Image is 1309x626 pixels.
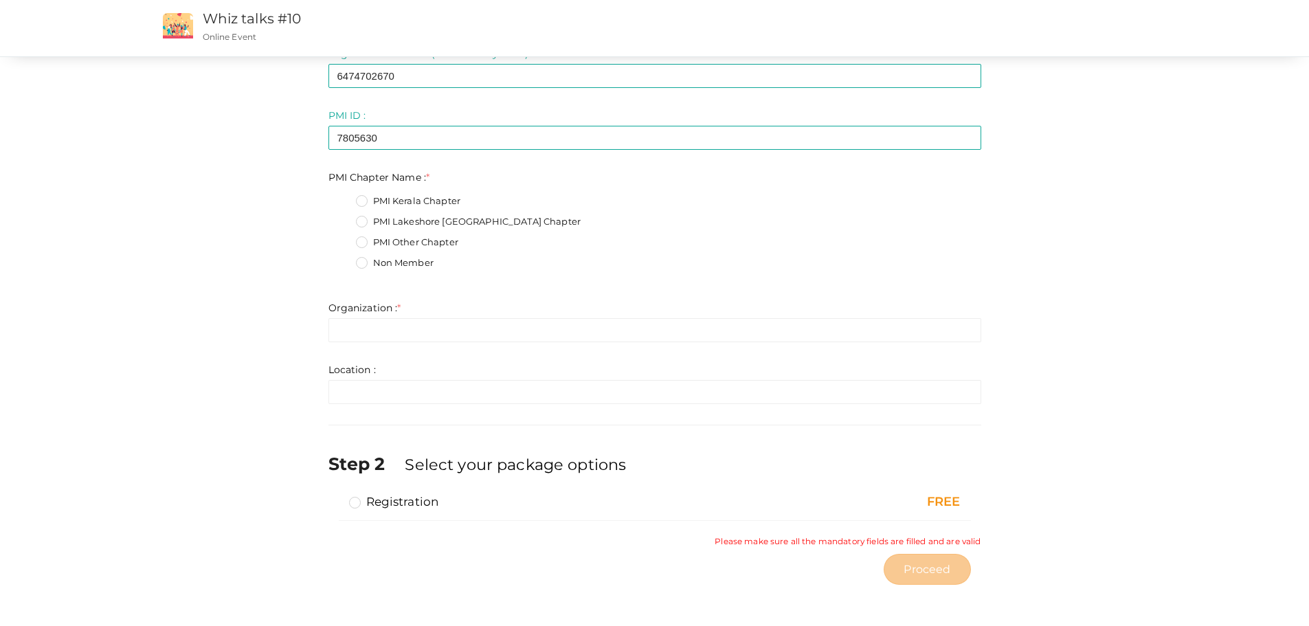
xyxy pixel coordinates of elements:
a: Whiz talks #10 [203,10,302,27]
label: PMI Other Chapter [356,236,458,249]
img: event2.png [163,13,193,38]
span: Proceed [904,561,950,577]
p: Online Event [203,31,858,43]
label: PMI Lakeshore [GEOGRAPHIC_DATA] Chapter [356,215,581,229]
label: Location : [328,363,376,377]
small: Please make sure all the mandatory fields are filled and are valid [715,535,981,547]
button: Proceed [884,554,970,585]
label: Select your package options [405,454,626,476]
label: Non Member [356,256,434,270]
label: Step 2 [328,451,403,476]
label: Registration [349,493,439,510]
div: FREE [774,493,961,511]
label: PMI Kerala Chapter [356,194,461,208]
label: Organization : [328,301,401,315]
label: PMI Chapter Name : [328,170,430,184]
label: PMI ID : [328,109,366,122]
input: Enter registrant phone no here. [328,64,981,88]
